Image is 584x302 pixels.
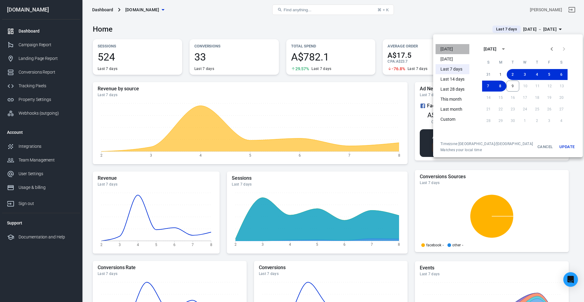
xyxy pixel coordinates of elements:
span: Friday [544,56,555,68]
button: 5 [543,69,555,80]
button: Cancel [535,141,555,152]
button: 9 [506,81,519,92]
button: calendar view is open, switch to year view [498,44,509,54]
li: Last 7 days [436,64,469,74]
button: 2 [507,69,519,80]
button: 31 [482,69,495,80]
span: Monday [495,56,506,68]
span: Saturday [556,56,567,68]
button: 1 [495,69,507,80]
li: This month [436,94,469,104]
li: [DATE] [436,54,469,64]
li: Last month [436,104,469,114]
button: 8 [494,81,506,92]
li: Last 14 days [436,74,469,84]
span: Matches your local time [440,148,533,152]
li: Custom [436,114,469,124]
span: Tuesday [507,56,518,68]
li: Last 28 days [436,84,469,94]
span: Wednesday [520,56,530,68]
button: 4 [531,69,543,80]
div: [DATE] [484,46,496,52]
button: 3 [519,69,531,80]
div: Timezone: [GEOGRAPHIC_DATA]/[GEOGRAPHIC_DATA] [440,141,533,146]
button: Previous month [546,43,558,55]
button: Update [557,141,577,152]
span: Thursday [532,56,543,68]
button: 6 [555,69,568,80]
span: Sunday [483,56,494,68]
button: 7 [482,81,494,92]
li: [DATE] [436,44,469,54]
div: Open Intercom Messenger [563,272,578,287]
